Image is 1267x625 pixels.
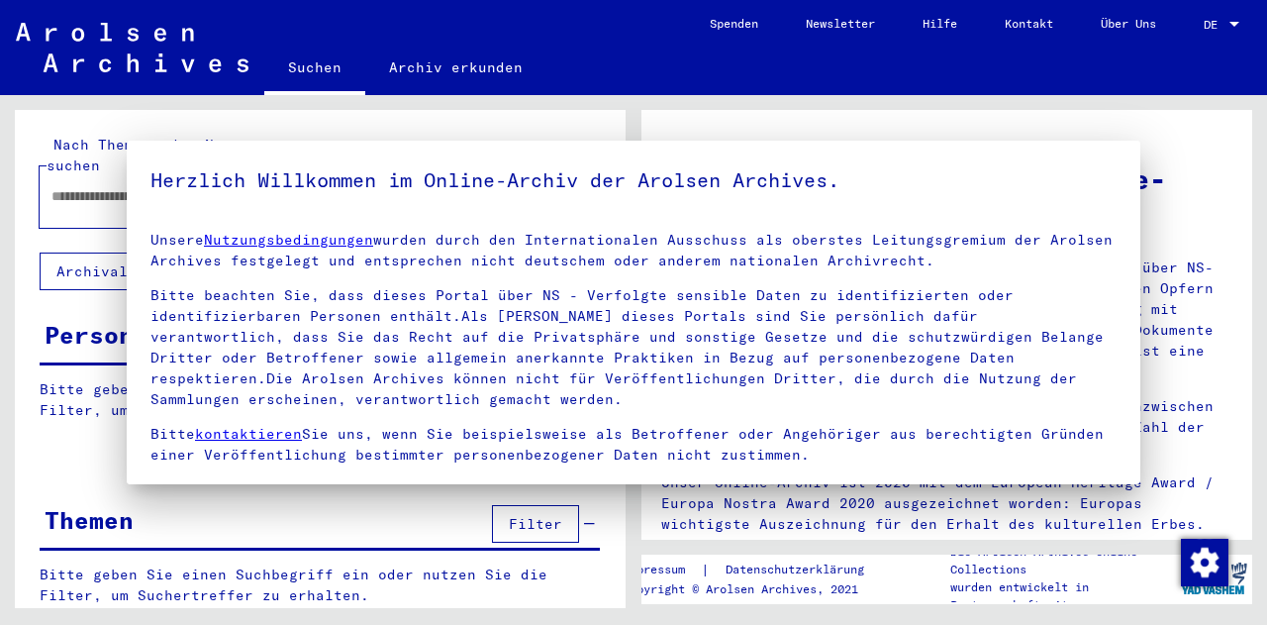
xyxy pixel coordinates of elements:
[150,424,1117,466] p: Bitte Sie uns, wenn Sie beispielsweise als Betroffener oder Angehöriger aus berechtigten Gründen ...
[150,230,1117,271] p: Unsere wurden durch den Internationalen Ausschuss als oberstes Leitungsgremium der Arolsen Archiv...
[1181,539,1228,586] img: Zustimmung ändern
[427,480,560,498] a: Datenrichtlinie
[150,164,1117,196] h5: Herzlich Willkommen im Online-Archiv der Arolsen Archives.
[150,285,1117,410] p: Bitte beachten Sie, dass dieses Portal über NS - Verfolgte sensible Daten zu identifizierten oder...
[195,425,302,443] a: kontaktieren
[204,231,373,249] a: Nutzungsbedingungen
[150,479,1117,500] p: Hier erfahren Sie mehr über die der Arolsen Archives.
